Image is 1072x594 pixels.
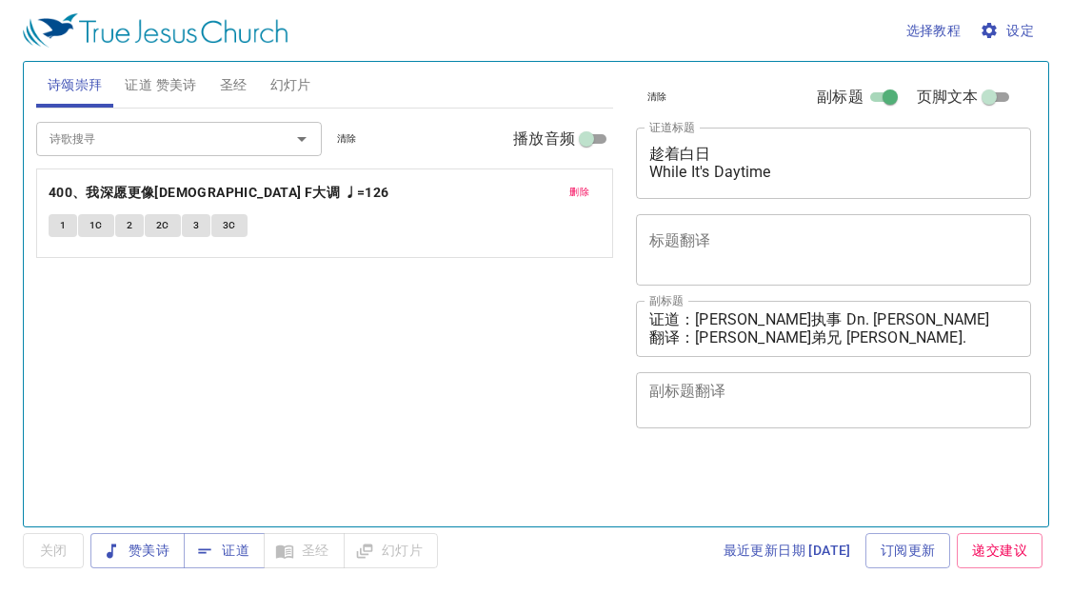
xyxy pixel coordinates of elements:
[127,217,132,234] span: 2
[89,217,103,234] span: 1C
[716,533,859,568] a: 最近更新日期 [DATE]
[78,214,114,237] button: 1C
[649,310,1019,346] textarea: 证道：[PERSON_NAME]执事 Dn. [PERSON_NAME] 翻译：[PERSON_NAME]弟兄 [PERSON_NAME]. [PERSON_NAME] [PERSON_NAME]
[211,214,248,237] button: 3C
[899,13,969,49] button: 选择教程
[976,13,1042,49] button: 设定
[288,126,315,152] button: Open
[906,19,962,43] span: 选择教程
[724,539,851,563] span: 最近更新日期 [DATE]
[199,539,249,563] span: 证道
[49,181,389,205] b: 400、我深愿更像[DEMOGRAPHIC_DATA] F大调 ♩=126
[647,89,667,106] span: 清除
[326,128,368,150] button: 清除
[90,533,185,568] button: 赞美诗
[49,181,392,205] button: 400、我深愿更像[DEMOGRAPHIC_DATA] F大调 ♩=126
[649,145,1019,181] textarea: 趁着白日 While It's Daytime
[115,214,144,237] button: 2
[270,73,311,97] span: 幻灯片
[106,539,169,563] span: 赞美诗
[817,86,863,109] span: 副标题
[49,214,77,237] button: 1
[145,214,181,237] button: 2C
[917,86,979,109] span: 页脚文本
[636,86,679,109] button: 清除
[156,217,169,234] span: 2C
[337,130,357,148] span: 清除
[220,73,248,97] span: 圣经
[957,533,1042,568] a: 递交建议
[558,181,601,204] button: 删除
[184,533,265,568] button: 证道
[865,533,951,568] a: 订阅更新
[513,128,575,150] span: 播放音频
[23,13,288,48] img: True Jesus Church
[125,73,196,97] span: 证道 赞美诗
[223,217,236,234] span: 3C
[193,217,199,234] span: 3
[48,73,103,97] span: 诗颂崇拜
[983,19,1034,43] span: 设定
[881,539,936,563] span: 订阅更新
[569,184,589,201] span: 删除
[972,539,1027,563] span: 递交建议
[182,214,210,237] button: 3
[60,217,66,234] span: 1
